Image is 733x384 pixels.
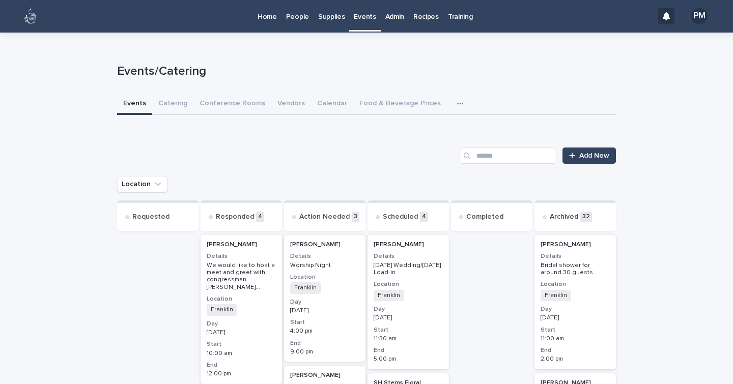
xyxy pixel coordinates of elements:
h3: Details [290,252,359,260]
p: 3 [352,212,359,222]
p: [PERSON_NAME] [207,241,276,248]
p: 12:00 pm [207,370,276,377]
p: 4:00 pm [290,328,359,335]
h3: Location [374,280,443,288]
p: 2:00 pm [541,356,610,363]
p: [DATE] [541,314,610,321]
h3: Location [207,295,276,303]
p: Action Needed [299,213,350,221]
button: Catering [152,94,193,115]
button: Location [117,176,167,192]
p: 11:30 am [374,335,443,342]
h3: Day [374,305,443,313]
p: [DATE] [374,314,443,321]
span: Franklin [541,290,571,301]
p: 9:00 pm [290,348,359,356]
h3: End [374,346,443,355]
p: [PERSON_NAME] [290,241,359,248]
p: [PERSON_NAME] [541,241,610,248]
span: [DATE] Wedding/[DATE] Load-in [374,262,442,276]
button: Food & Beverage Prices [353,94,447,115]
h3: Day [207,320,276,328]
button: Conference Rooms [193,94,271,115]
span: Add New [579,152,609,159]
h3: Start [290,318,359,327]
a: [PERSON_NAME]DetailsBridal shower for around 30 guestsLocationFranklinDay[DATE]Start11:00 amEnd2:... [534,235,616,369]
p: Events/Catering [117,64,612,79]
h3: End [290,339,359,347]
button: Events [117,94,152,115]
span: Franklin [290,282,321,293]
p: [DATE] [290,307,359,314]
p: 11:00 am [541,335,610,342]
h3: Details [541,252,610,260]
a: [PERSON_NAME]Details[DATE] Wedding/[DATE] Load-inLocationFranklinDay[DATE]Start11:30 amEnd5:00 pm [368,235,449,369]
h3: End [541,346,610,355]
h3: Start [541,326,610,334]
h3: End [207,361,276,369]
button: Vendors [271,94,311,115]
p: Scheduled [383,213,418,221]
h3: Details [207,252,276,260]
a: [PERSON_NAME]DetailsWe would like to host a meet and greet with congressman [PERSON_NAME]...Locat... [201,235,282,384]
input: Search [460,147,556,164]
h3: Location [290,273,359,281]
span: We would like to host a meet and greet with congressman [PERSON_NAME] ... [207,262,276,291]
span: Worship Night [290,262,331,269]
p: Archived [550,213,578,221]
a: Add New [562,147,616,164]
h3: Details [374,252,443,260]
h3: Location [541,280,610,288]
h3: Day [541,305,610,313]
div: We would like to host a meet and greet with congressman Jefferson Shreve with about 20 people som... [207,262,276,291]
h3: Day [290,298,359,306]
p: 5:00 pm [374,356,443,363]
p: [PERSON_NAME] [374,241,443,248]
p: 4 [256,212,264,222]
p: [DATE] [207,329,276,336]
div: PM [691,8,708,24]
span: Franklin [374,290,404,301]
a: [PERSON_NAME]DetailsWorship NightLocationFranklinDay[DATE]Start4:00 pmEnd9:00 pm [284,235,365,362]
h3: Start [374,326,443,334]
p: 4 [420,212,428,222]
p: 32 [580,212,592,222]
span: Bridal shower for around 30 guests [541,262,593,276]
img: 80hjoBaRqlyywVK24fQd [20,6,41,26]
h3: Start [207,340,276,348]
p: [PERSON_NAME] [290,372,359,379]
p: 10:00 am [207,350,276,357]
p: Responded [216,213,254,221]
span: Franklin [207,304,237,315]
button: Calendar [311,94,353,115]
p: Completed [466,213,503,221]
p: Requested [132,213,170,221]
